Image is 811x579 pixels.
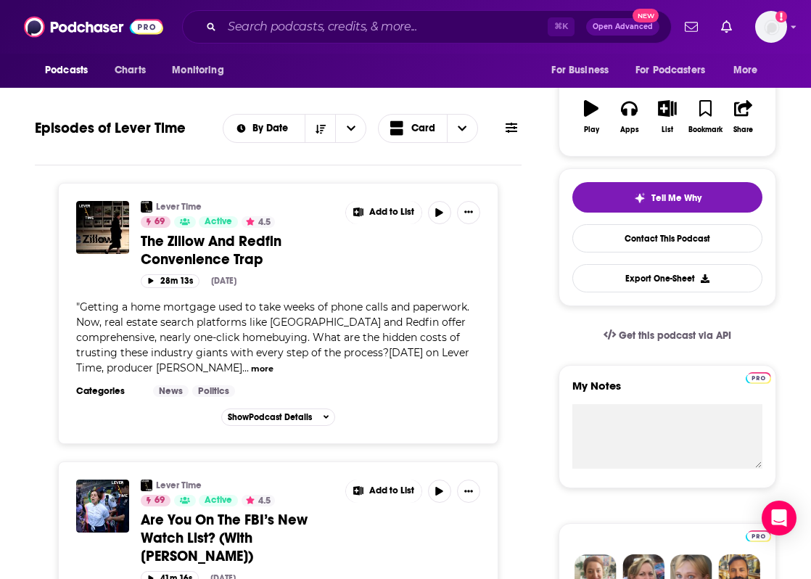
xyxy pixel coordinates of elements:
[755,11,787,43] img: User Profile
[35,57,107,84] button: open menu
[733,60,758,81] span: More
[141,480,152,491] img: Lever Time
[548,17,575,36] span: ⌘ K
[242,361,249,374] span: ...
[679,15,704,39] a: Show notifications dropdown
[211,276,236,286] div: [DATE]
[634,192,646,204] img: tell me why sparkle
[572,224,762,252] a: Contact This Podcast
[651,192,701,204] span: Tell Me Why
[369,207,414,218] span: Add to List
[205,493,232,508] span: Active
[572,91,610,143] button: Play
[242,216,275,228] button: 4.5
[141,216,170,228] a: 69
[24,13,163,41] img: Podchaser - Follow, Share and Rate Podcasts
[551,60,609,81] span: For Business
[746,370,771,384] a: Pro website
[584,126,599,134] div: Play
[251,363,273,375] button: more
[141,201,152,213] img: Lever Time
[688,126,723,134] div: Bookmark
[205,215,232,229] span: Active
[746,530,771,542] img: Podchaser Pro
[172,60,223,81] span: Monitoring
[746,372,771,384] img: Podchaser Pro
[755,11,787,43] button: Show profile menu
[192,385,235,397] a: Politics
[115,60,146,81] span: Charts
[242,495,275,506] button: 4.5
[762,501,796,535] div: Open Intercom Messenger
[541,57,627,84] button: open menu
[610,91,648,143] button: Apps
[153,385,189,397] a: News
[76,300,469,374] span: Getting a home mortgage used to take weeks of phone calls and paperwork. Now, real estate search ...
[411,123,435,134] span: Card
[715,15,738,39] a: Show notifications dropdown
[141,232,335,268] a: The Zillow And Redfin Convenience Trap
[572,182,762,213] button: tell me why sparkleTell Me Why
[155,493,165,508] span: 69
[346,201,421,224] button: Show More Button
[620,126,639,134] div: Apps
[199,216,238,228] a: Active
[228,412,312,422] span: Show Podcast Details
[35,119,186,137] h1: Episodes of Lever Time
[633,9,659,22] span: New
[457,480,480,503] button: Show More Button
[725,91,762,143] button: Share
[252,123,293,134] span: By Date
[649,91,686,143] button: List
[746,528,771,542] a: Pro website
[76,300,469,374] span: "
[141,511,308,565] span: Are You On The FBI’s New Watch List? (With [PERSON_NAME])
[586,18,659,36] button: Open AdvancedNew
[619,329,731,342] span: Get this podcast via API
[223,114,367,143] h2: Choose List sort
[141,232,281,268] span: The Zillow And Redfin Convenience Trap
[775,11,787,22] svg: Add a profile image
[572,379,762,404] label: My Notes
[156,201,202,213] a: Lever Time
[305,115,335,142] button: Sort Direction
[141,495,170,506] a: 69
[593,23,653,30] span: Open Advanced
[199,495,238,506] a: Active
[635,60,705,81] span: For Podcasters
[141,274,199,288] button: 28m 13s
[155,215,165,229] span: 69
[346,480,421,503] button: Show More Button
[662,126,673,134] div: List
[572,264,762,292] button: Export One-Sheet
[76,480,129,533] img: Are You On The FBI’s New Watch List? (With Ken Klippenstein)
[182,10,672,44] div: Search podcasts, credits, & more...
[76,201,129,254] img: The Zillow And Redfin Convenience Trap
[45,60,88,81] span: Podcasts
[335,115,366,142] button: open menu
[222,15,548,38] input: Search podcasts, credits, & more...
[686,91,724,143] button: Bookmark
[378,114,478,143] button: Choose View
[105,57,155,84] a: Charts
[626,57,726,84] button: open menu
[221,408,336,426] button: ShowPodcast Details
[723,57,776,84] button: open menu
[76,385,141,397] h3: Categories
[156,480,202,491] a: Lever Time
[755,11,787,43] span: Logged in as ASabine
[162,57,242,84] button: open menu
[223,123,305,134] button: open menu
[369,485,414,496] span: Add to List
[141,511,335,565] a: Are You On The FBI’s New Watch List? (With [PERSON_NAME])
[592,318,743,353] a: Get this podcast via API
[457,201,480,224] button: Show More Button
[733,126,753,134] div: Share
